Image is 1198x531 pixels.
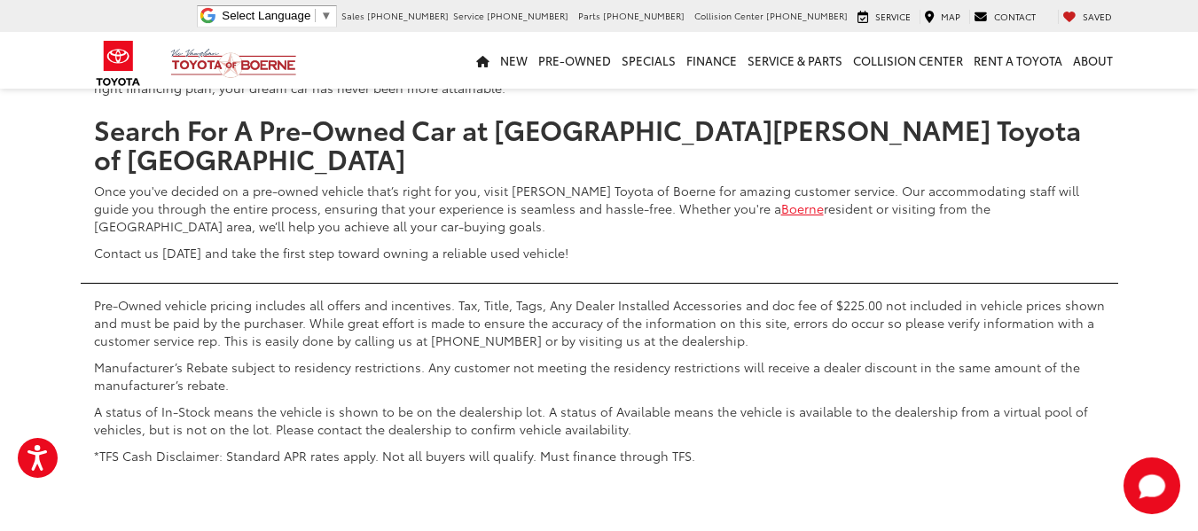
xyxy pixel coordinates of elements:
span: Service [875,10,911,23]
span: Contact [994,10,1036,23]
a: Collision Center [848,32,968,89]
a: My Saved Vehicles [1058,10,1116,24]
p: *TFS Cash Disclaimer: Standard APR rates apply. Not all buyers will qualify. Must finance through... [94,447,1105,465]
span: ▼ [320,9,332,22]
span: ​ [315,9,316,22]
a: Contact [969,10,1040,24]
p: Pre-Owned vehicle pricing includes all offers and incentives. Tax, Title, Tags, Any Dealer Instal... [94,296,1105,349]
span: Sales [341,9,364,22]
span: [PHONE_NUMBER] [766,9,848,22]
a: Service & Parts: Opens in a new tab [742,32,848,89]
span: [PHONE_NUMBER] [487,9,568,22]
span: Parts [578,9,600,22]
span: Collision Center [694,9,763,22]
h2: Search For A Pre-Owned Car at [GEOGRAPHIC_DATA][PERSON_NAME] Toyota of [GEOGRAPHIC_DATA] [94,114,1105,173]
span: Select Language [222,9,310,22]
a: Finance [681,32,742,89]
img: Vic Vaughan Toyota of Boerne [170,48,297,79]
a: Specials [616,32,681,89]
p: Manufacturer’s Rebate subject to residency restrictions. Any customer not meeting the residency r... [94,358,1105,394]
img: Toyota [85,35,152,92]
span: [PHONE_NUMBER] [367,9,449,22]
a: New [495,32,533,89]
span: Saved [1083,10,1112,23]
a: Service [853,10,915,24]
a: Pre-Owned [533,32,616,89]
p: Contact us [DATE] and take the first step toward owning a reliable used vehicle! [94,244,1105,262]
p: A status of In-Stock means the vehicle is shown to be on the dealership lot. A status of Availabl... [94,402,1105,438]
button: Toggle Chat Window [1124,457,1180,514]
a: Select Language​ [222,9,332,22]
p: Once you've decided on a pre-owned vehicle that’s right for you, visit [PERSON_NAME] Toyota of Bo... [94,182,1105,235]
a: Boerne [781,199,824,217]
span: Map [941,10,960,23]
span: [PHONE_NUMBER] [603,9,685,22]
span: Service [453,9,484,22]
a: Map [920,10,965,24]
a: Rent a Toyota [968,32,1068,89]
a: Home [471,32,495,89]
svg: Start Chat [1124,457,1180,514]
a: About [1068,32,1118,89]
